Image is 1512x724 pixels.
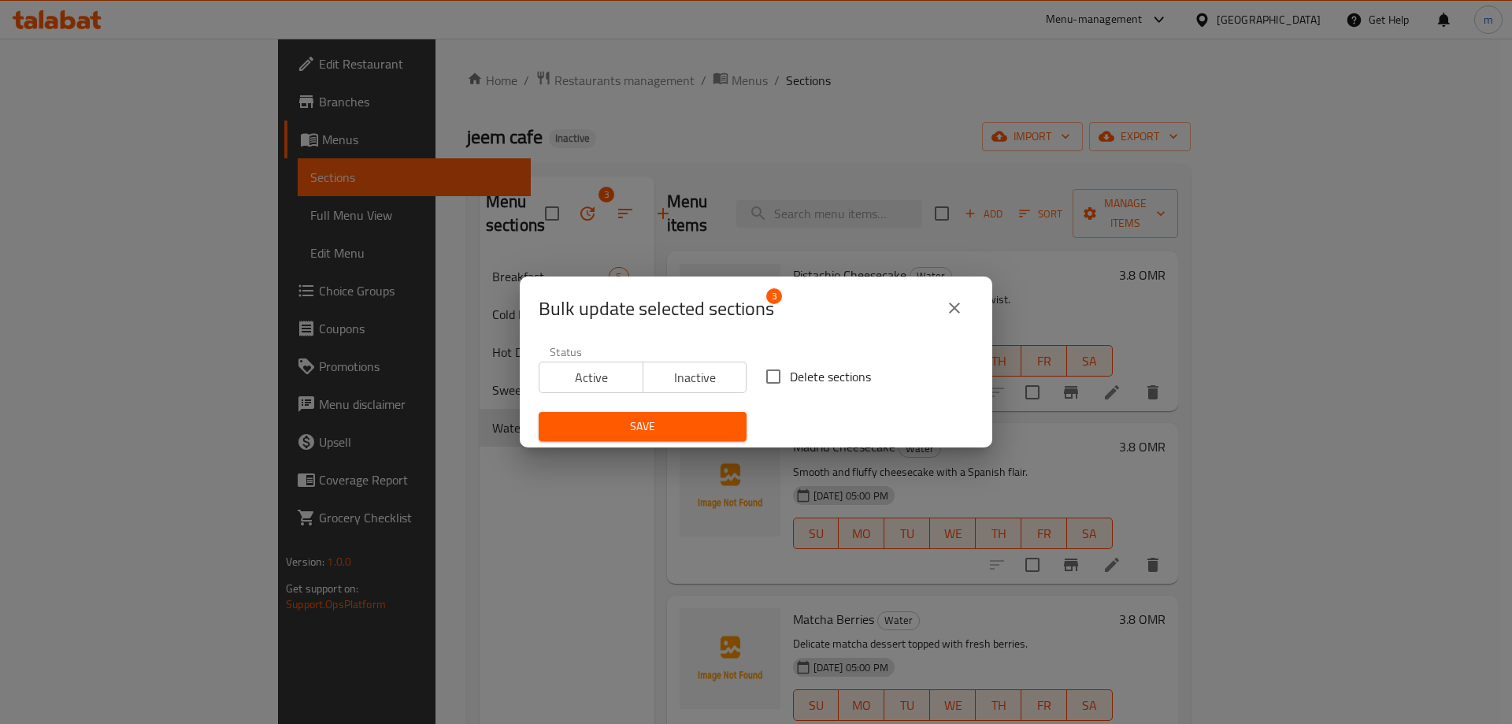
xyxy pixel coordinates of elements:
span: Delete sections [790,367,871,386]
span: Inactive [650,366,741,389]
button: close [936,289,973,327]
span: Selected section count [539,296,774,321]
button: Save [539,412,747,441]
button: Active [539,362,643,393]
button: Inactive [643,362,747,393]
span: 3 [766,288,782,304]
span: Save [551,417,734,436]
span: Active [546,366,637,389]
